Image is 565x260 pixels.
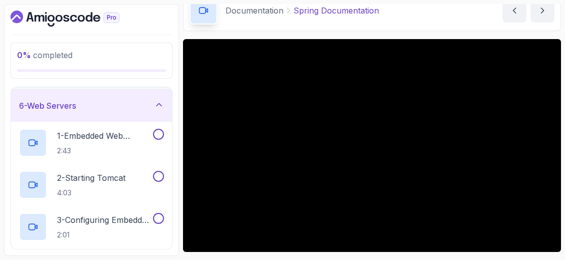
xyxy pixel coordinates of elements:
h3: 6 - Web Servers [19,100,76,112]
p: 1 - Embedded Web Server [57,130,151,142]
p: 2:43 [57,146,151,156]
button: 1-Embedded Web Server2:43 [19,129,164,157]
button: 2-Starting Tomcat4:03 [19,171,164,199]
button: 6-Web Servers [11,90,172,122]
p: 2:01 [57,230,151,240]
p: Spring Documentation [293,5,379,17]
span: completed [17,50,72,60]
button: 3-Configuring Embedded Web Server2:01 [19,213,164,241]
p: Documentation [225,5,283,17]
p: 2 - Starting Tomcat [57,172,125,184]
p: 4:03 [57,188,125,198]
p: 3 - Configuring Embedded Web Server [57,214,151,226]
iframe: 2 - Spring Documentation [183,39,561,252]
a: Dashboard [10,11,142,27]
span: 0 % [17,50,31,60]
